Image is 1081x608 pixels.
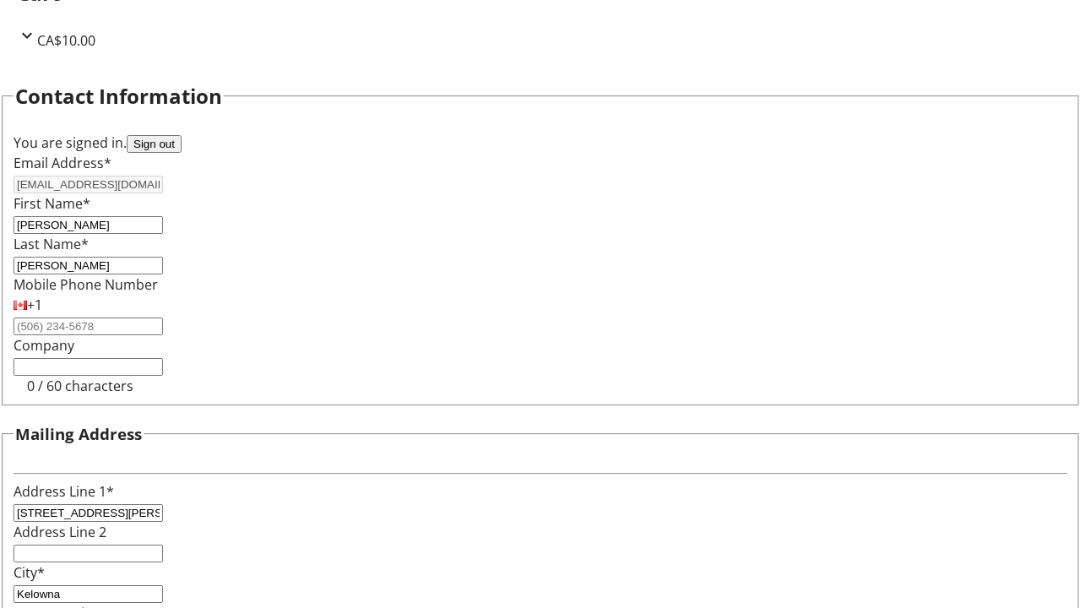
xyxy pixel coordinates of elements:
input: City [14,585,163,603]
span: CA$10.00 [37,31,95,50]
h2: Contact Information [15,81,222,111]
label: First Name* [14,194,90,213]
label: Email Address* [14,154,111,172]
label: Last Name* [14,235,89,253]
label: Address Line 1* [14,482,114,501]
tr-character-limit: 0 / 60 characters [27,377,133,395]
label: Address Line 2 [14,523,106,541]
input: (506) 234-5678 [14,318,163,335]
button: Sign out [127,135,182,153]
label: City* [14,563,45,582]
input: Address [14,504,163,522]
div: You are signed in. [14,133,1067,153]
h3: Mailing Address [15,422,142,446]
label: Company [14,336,74,355]
label: Mobile Phone Number [14,275,158,294]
